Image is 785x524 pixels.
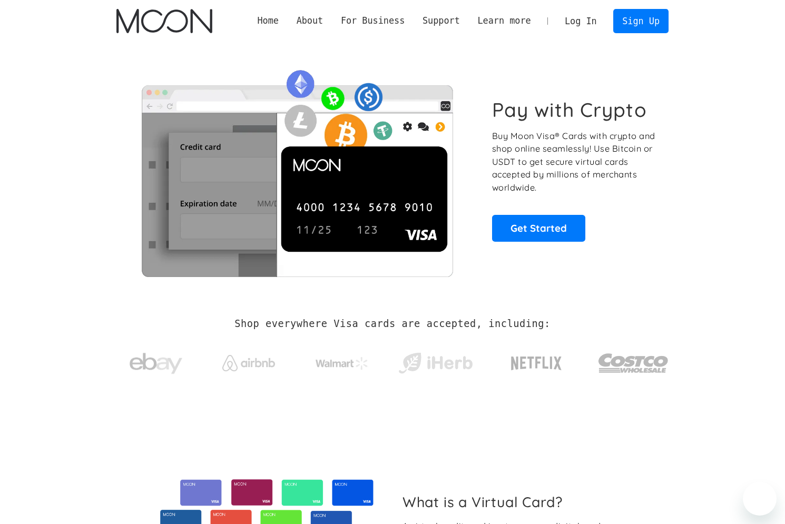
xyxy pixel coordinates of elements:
[598,333,669,388] a: Costco
[130,347,182,380] img: ebay
[116,9,212,33] img: Moon Logo
[116,337,195,385] a: ebay
[613,9,668,33] a: Sign Up
[423,14,460,27] div: Support
[249,14,288,27] a: Home
[477,14,531,27] div: Learn more
[234,318,550,330] h2: Shop everywhere Visa cards are accepted, including:
[396,339,475,382] a: iHerb
[297,14,323,27] div: About
[332,14,414,27] div: For Business
[492,215,585,241] a: Get Started
[492,130,657,194] p: Buy Moon Visa® Cards with crypto and shop online seamlessly! Use Bitcoin or USDT to get secure vi...
[743,482,777,516] iframe: Botón para iniciar la ventana de mensajería
[469,14,540,27] div: Learn more
[210,344,288,377] a: Airbnb
[316,357,368,370] img: Walmart
[414,14,468,27] div: Support
[510,350,563,377] img: Netflix
[116,63,477,276] img: Moon Cards let you spend your crypto anywhere Visa is accepted.
[116,9,212,33] a: home
[396,350,475,377] img: iHerb
[556,9,605,33] a: Log In
[492,98,647,122] h1: Pay with Crypto
[598,343,669,383] img: Costco
[222,355,275,371] img: Airbnb
[403,493,660,510] h2: What is a Virtual Card?
[341,14,405,27] div: For Business
[303,347,381,375] a: Walmart
[489,340,584,382] a: Netflix
[288,14,332,27] div: About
